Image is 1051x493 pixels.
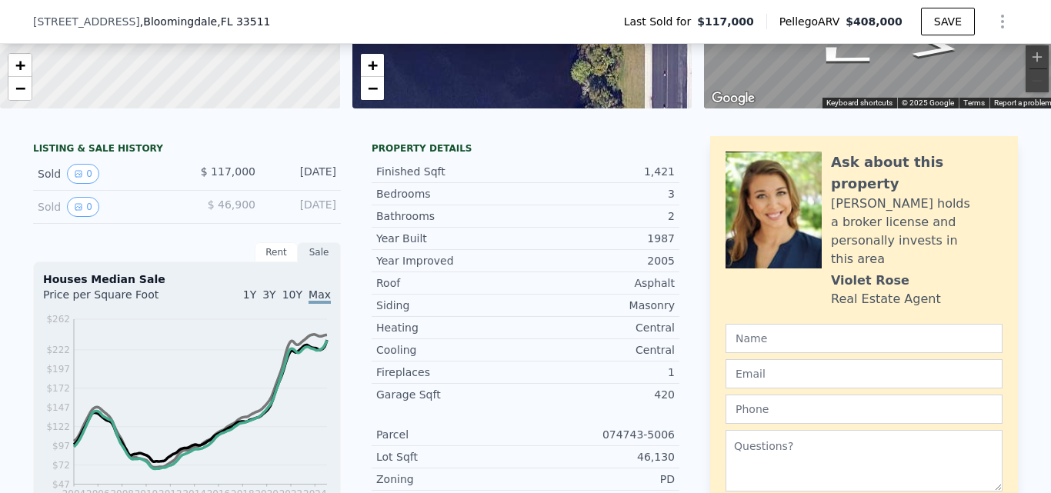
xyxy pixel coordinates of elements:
[525,342,675,358] div: Central
[361,77,384,100] a: Zoom out
[309,288,331,304] span: Max
[46,402,70,413] tspan: $147
[525,471,675,487] div: PD
[525,164,675,179] div: 1,421
[255,242,298,262] div: Rent
[525,320,675,335] div: Central
[15,55,25,75] span: +
[268,164,336,184] div: [DATE]
[1026,45,1049,68] button: Zoom in
[43,287,187,311] div: Price per Square Foot
[43,271,331,287] div: Houses Median Sale
[525,253,675,268] div: 2005
[831,152,1003,195] div: Ask about this property
[376,208,525,224] div: Bathrooms
[376,320,525,335] div: Heating
[831,195,1003,268] div: [PERSON_NAME] holds a broker license and personally invests in this area
[208,198,255,211] span: $ 46,900
[52,460,70,471] tspan: $72
[376,365,525,380] div: Fireplaces
[376,298,525,313] div: Siding
[921,8,975,35] button: SAVE
[46,364,70,375] tspan: $197
[367,55,377,75] span: +
[376,186,525,202] div: Bedrooms
[376,427,525,442] div: Parcel
[262,288,275,301] span: 3Y
[902,98,954,107] span: © 2025 Google
[987,6,1018,37] button: Show Options
[893,32,981,65] path: Go West, Redondo Dr
[963,98,985,107] a: Terms (opens in new tab)
[46,345,70,355] tspan: $222
[217,15,270,28] span: , FL 33511
[525,275,675,291] div: Asphalt
[46,383,70,394] tspan: $172
[831,290,941,308] div: Real Estate Agent
[525,186,675,202] div: 3
[15,78,25,98] span: −
[376,449,525,465] div: Lot Sqft
[376,253,525,268] div: Year Improved
[38,197,175,217] div: Sold
[243,288,256,301] span: 1Y
[67,197,99,217] button: View historical data
[826,98,893,108] button: Keyboard shortcuts
[708,88,759,108] img: Google
[33,14,140,29] span: [STREET_ADDRESS]
[782,38,897,75] path: Go North, Redondo Dr
[52,479,70,490] tspan: $47
[376,387,525,402] div: Garage Sqft
[46,421,70,432] tspan: $122
[726,359,1003,388] input: Email
[361,54,384,77] a: Zoom in
[525,427,675,442] div: 074743-5006
[282,288,302,301] span: 10Y
[831,271,909,290] div: Violet Rose
[779,14,846,29] span: Pellego ARV
[46,314,70,325] tspan: $262
[201,165,255,178] span: $ 117,000
[525,365,675,380] div: 1
[268,197,336,217] div: [DATE]
[525,298,675,313] div: Masonry
[367,78,377,98] span: −
[376,275,525,291] div: Roof
[372,142,679,155] div: Property details
[67,164,99,184] button: View historical data
[624,14,698,29] span: Last Sold for
[525,208,675,224] div: 2
[52,441,70,451] tspan: $97
[726,324,1003,353] input: Name
[726,395,1003,424] input: Phone
[376,471,525,487] div: Zoning
[376,342,525,358] div: Cooling
[525,231,675,246] div: 1987
[38,164,175,184] div: Sold
[33,142,341,158] div: LISTING & SALE HISTORY
[708,88,759,108] a: Open this area in Google Maps (opens a new window)
[8,54,32,77] a: Zoom in
[376,164,525,179] div: Finished Sqft
[697,14,754,29] span: $117,000
[298,242,341,262] div: Sale
[8,77,32,100] a: Zoom out
[1026,69,1049,92] button: Zoom out
[140,14,271,29] span: , Bloomingdale
[376,231,525,246] div: Year Built
[846,15,903,28] span: $408,000
[525,387,675,402] div: 420
[525,449,675,465] div: 46,130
